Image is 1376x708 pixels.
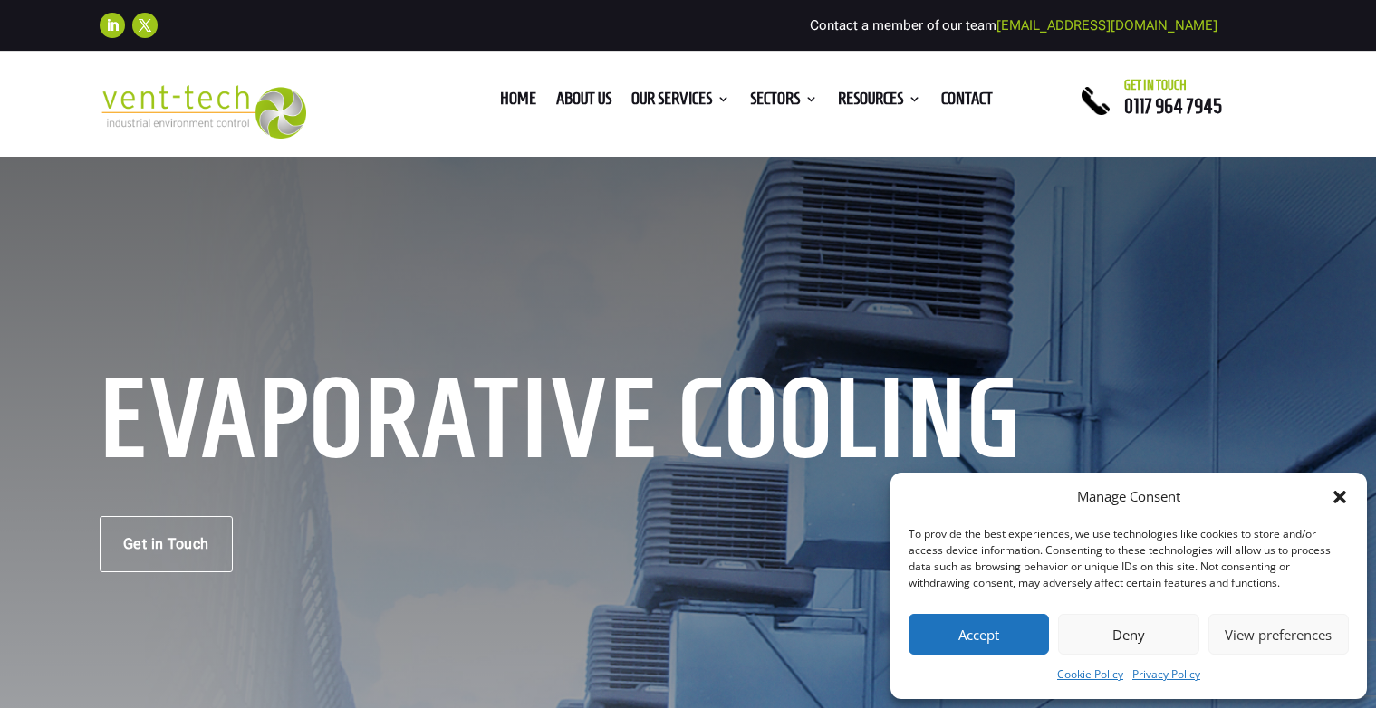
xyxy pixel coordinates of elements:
div: To provide the best experiences, we use technologies like cookies to store and/or access device i... [909,526,1347,591]
a: Get in Touch [100,516,233,572]
a: 0117 964 7945 [1124,95,1222,117]
button: View preferences [1208,614,1349,655]
div: Manage Consent [1077,486,1180,508]
a: About us [556,92,611,112]
span: Contact a member of our team [810,17,1217,33]
a: Follow on LinkedIn [100,13,125,38]
a: Home [500,92,536,112]
a: Resources [838,92,921,112]
a: [EMAIL_ADDRESS][DOMAIN_NAME] [996,17,1217,33]
span: Get in touch [1124,78,1187,92]
img: 2023-09-27T08_35_16.549ZVENT-TECH---Clear-background [100,85,307,139]
button: Deny [1058,614,1198,655]
a: Our Services [631,92,730,112]
div: Close dialog [1331,488,1349,506]
a: Contact [941,92,993,112]
a: Cookie Policy [1057,664,1123,685]
a: Follow on X [132,13,158,38]
a: Sectors [750,92,818,112]
a: Privacy Policy [1132,664,1200,685]
button: Accept [909,614,1049,655]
